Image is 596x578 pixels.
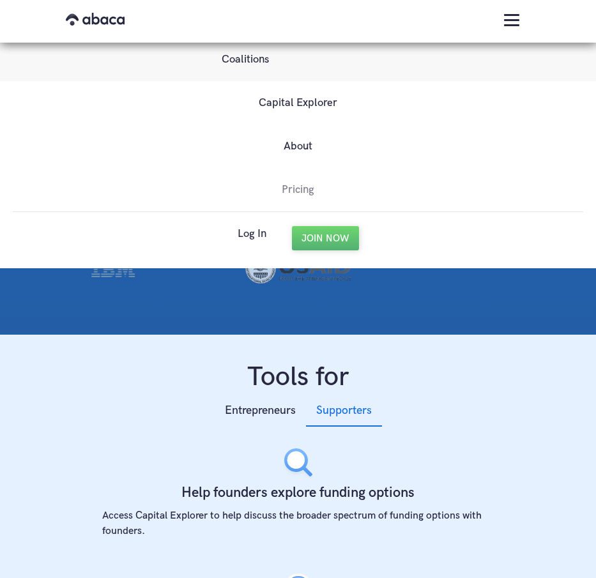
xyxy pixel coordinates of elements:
a: Log In [238,212,266,255]
a: Join Now [292,226,359,250]
a: Pricing [282,168,314,211]
a: About [284,125,312,168]
a: Coalitions [13,38,478,81]
a: Capital Explorer [259,81,337,125]
div: menu [493,1,531,38]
